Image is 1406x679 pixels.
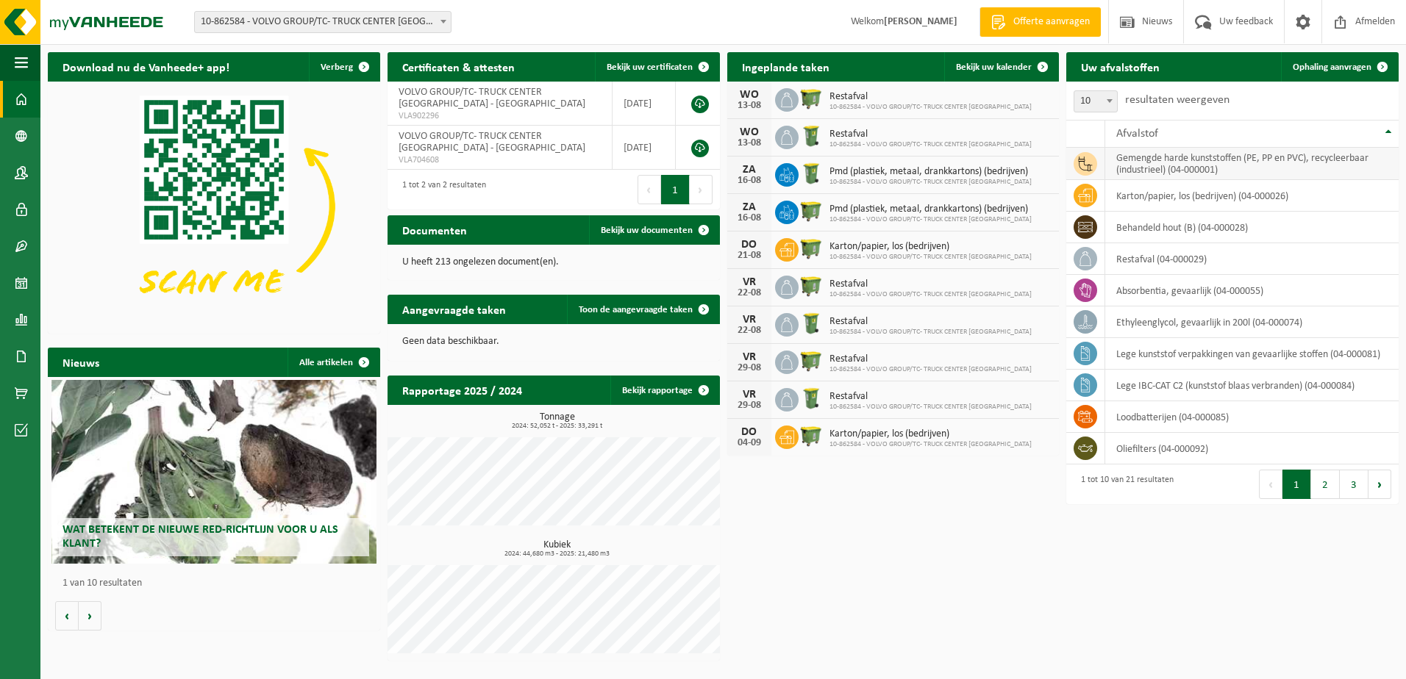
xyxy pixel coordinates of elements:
span: Pmd (plastiek, metaal, drankkartons) (bedrijven) [829,204,1032,215]
div: ZA [735,201,764,213]
h2: Ingeplande taken [727,52,844,81]
span: VLA902296 [399,110,601,122]
td: restafval (04-000029) [1105,243,1399,275]
span: 10-862584 - VOLVO GROUP/TC- TRUCK CENTER [GEOGRAPHIC_DATA] [829,103,1032,112]
span: 10-862584 - VOLVO GROUP/TC- TRUCK CENTER [GEOGRAPHIC_DATA] [829,253,1032,262]
span: 10-862584 - VOLVO GROUP/TC- TRUCK CENTER [GEOGRAPHIC_DATA] [829,140,1032,149]
span: 10 [1074,91,1117,112]
button: 2 [1311,470,1340,499]
img: WB-1100-HPE-GN-50 [799,86,824,111]
span: Restafval [829,353,1032,365]
span: Afvalstof [1116,128,1158,140]
span: Pmd (plastiek, metaal, drankkartons) (bedrijven) [829,166,1032,178]
span: 10-862584 - VOLVO GROUP/TC- TRUCK CENTER [GEOGRAPHIC_DATA] [829,403,1032,412]
span: 10-862584 - VOLVO GROUP/TC- TRUCK CENTER [GEOGRAPHIC_DATA] [829,178,1032,187]
span: VOLVO GROUP/TC- TRUCK CENTER [GEOGRAPHIC_DATA] - [GEOGRAPHIC_DATA] [399,87,585,109]
p: 1 van 10 resultaten [63,578,373,589]
div: 29-08 [735,363,764,373]
div: VR [735,276,764,288]
span: Offerte aanvragen [1010,15,1093,29]
p: Geen data beschikbaar. [402,337,705,347]
div: 22-08 [735,326,764,336]
span: VOLVO GROUP/TC- TRUCK CENTER [GEOGRAPHIC_DATA] - [GEOGRAPHIC_DATA] [399,131,585,154]
button: 3 [1340,470,1368,499]
td: gemengde harde kunststoffen (PE, PP en PVC), recycleerbaar (industrieel) (04-000001) [1105,148,1399,180]
p: U heeft 213 ongelezen document(en). [402,257,705,267]
h2: Download nu de Vanheede+ app! [48,52,244,81]
a: Alle artikelen [288,348,379,377]
div: DO [735,239,764,251]
div: 29-08 [735,400,764,411]
span: Karton/papier, los (bedrijven) [829,241,1032,253]
h2: Certificaten & attesten [388,52,529,81]
strong: [PERSON_NAME] [884,16,957,27]
span: 10-862584 - VOLVO GROUP/TC- TRUCK CENTER [GEOGRAPHIC_DATA] [829,215,1032,224]
h2: Rapportage 2025 / 2024 [388,376,537,404]
span: Bekijk uw kalender [956,62,1032,72]
span: Ophaling aanvragen [1293,62,1371,72]
span: 10-862584 - VOLVO GROUP/TC- TRUCK CENTER ANTWERPEN - ANTWERPEN [195,12,451,32]
a: Toon de aangevraagde taken [567,295,718,324]
div: VR [735,314,764,326]
td: absorbentia, gevaarlijk (04-000055) [1105,275,1399,306]
img: WB-0240-HPE-GN-50 [799,123,824,148]
td: [DATE] [613,82,677,126]
span: 10-862584 - VOLVO GROUP/TC- TRUCK CENTER [GEOGRAPHIC_DATA] [829,440,1032,449]
span: 10-862584 - VOLVO GROUP/TC- TRUCK CENTER ANTWERPEN - ANTWERPEN [194,11,452,33]
a: Wat betekent de nieuwe RED-richtlijn voor u als klant? [51,380,377,564]
h2: Uw afvalstoffen [1066,52,1174,81]
span: Restafval [829,279,1032,290]
td: [DATE] [613,126,677,170]
td: loodbatterijen (04-000085) [1105,401,1399,433]
div: 1 tot 2 van 2 resultaten [395,173,486,206]
img: WB-1100-HPE-GN-50 [799,348,824,373]
span: Restafval [829,91,1032,103]
img: WB-0240-HPE-GN-50 [799,311,824,336]
span: Bekijk uw certificaten [607,62,693,72]
span: 2024: 52,052 t - 2025: 33,291 t [395,423,720,430]
div: VR [735,351,764,363]
td: oliefilters (04-000092) [1105,433,1399,464]
img: WB-1100-HPE-GN-50 [799,236,824,261]
button: 1 [1282,470,1311,499]
h3: Kubiek [395,540,720,558]
h2: Aangevraagde taken [388,295,521,323]
a: Ophaling aanvragen [1281,52,1397,82]
div: DO [735,426,764,438]
span: Restafval [829,316,1032,328]
img: Download de VHEPlus App [48,82,380,331]
span: Toon de aangevraagde taken [579,305,693,315]
td: lege IBC-CAT C2 (kunststof blaas verbranden) (04-000084) [1105,370,1399,401]
span: 10 [1074,90,1118,112]
div: 13-08 [735,138,764,148]
a: Offerte aanvragen [979,7,1101,37]
span: Wat betekent de nieuwe RED-richtlijn voor u als klant? [63,524,338,550]
span: VLA704608 [399,154,601,166]
div: 04-09 [735,438,764,448]
span: 10-862584 - VOLVO GROUP/TC- TRUCK CENTER [GEOGRAPHIC_DATA] [829,365,1032,374]
div: 16-08 [735,176,764,186]
span: Restafval [829,129,1032,140]
a: Bekijk uw certificaten [595,52,718,82]
div: WO [735,126,764,138]
img: WB-1100-HPE-GN-50 [799,273,824,298]
h2: Documenten [388,215,482,244]
button: Verberg [309,52,379,82]
span: 10-862584 - VOLVO GROUP/TC- TRUCK CENTER [GEOGRAPHIC_DATA] [829,328,1032,337]
div: 22-08 [735,288,764,298]
span: 2024: 44,680 m3 - 2025: 21,480 m3 [395,550,720,558]
div: 1 tot 10 van 21 resultaten [1074,468,1174,500]
h3: Tonnage [395,412,720,430]
button: Next [1368,470,1391,499]
button: Next [690,175,713,204]
td: behandeld hout (B) (04-000028) [1105,212,1399,243]
button: Vorige [55,601,79,630]
button: Volgende [79,601,101,630]
img: WB-0240-HPE-GN-50 [799,161,824,186]
td: karton/papier, los (bedrijven) (04-000026) [1105,180,1399,212]
div: WO [735,89,764,101]
button: Previous [1259,470,1282,499]
a: Bekijk uw documenten [589,215,718,245]
span: Karton/papier, los (bedrijven) [829,428,1032,440]
div: VR [735,389,764,400]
